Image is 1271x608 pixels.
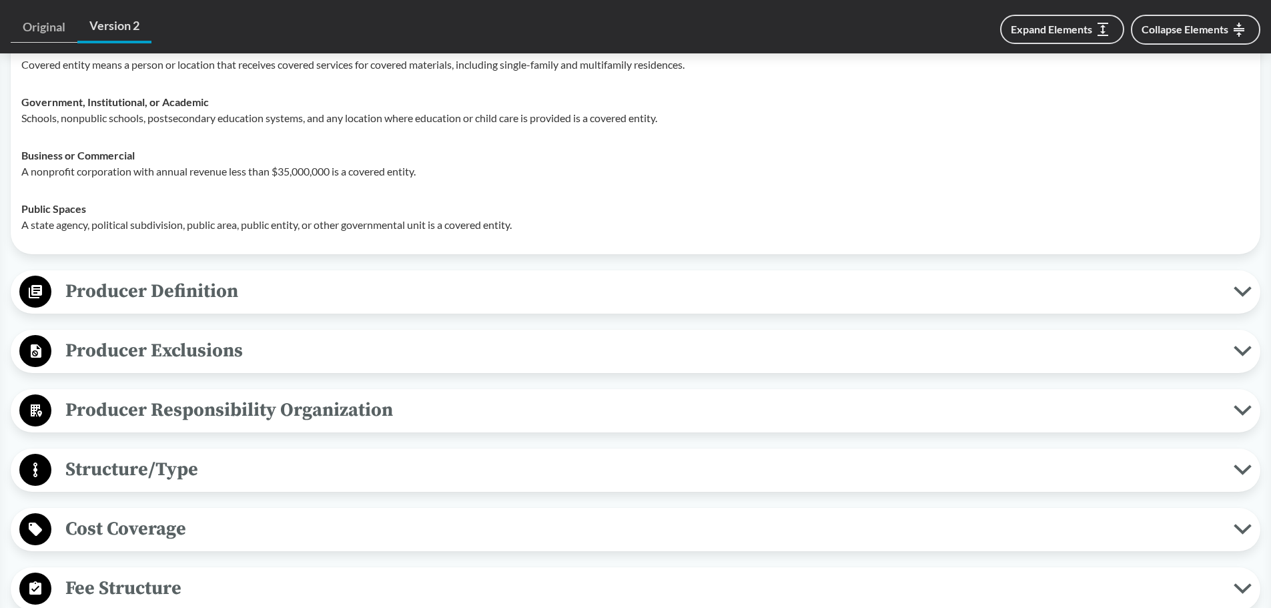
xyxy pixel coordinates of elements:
span: Cost Coverage [51,514,1234,544]
span: Structure/Type [51,454,1234,485]
button: Expand Elements [1000,15,1124,44]
p: A state agency, political subdivision, public area, public entity, or other governmental unit is ... [21,217,1250,233]
strong: Household/​Residential [21,42,129,55]
button: Structure/Type [15,453,1256,487]
span: Producer Exclusions [51,336,1234,366]
button: Fee Structure [15,572,1256,606]
span: Producer Definition [51,276,1234,306]
p: A nonprofit corporation with annual revenue less than $35,000,000 is a covered entity. [21,164,1250,180]
a: Original [11,12,77,43]
button: Producer Responsibility Organization [15,394,1256,428]
button: Producer Exclusions [15,334,1256,368]
span: Fee Structure [51,573,1234,603]
p: Schools, nonpublic schools, postsecondary education systems, and any location where education or ... [21,110,1250,126]
strong: Business or Commercial [21,149,135,162]
p: Covered entity means a person or location that receives covered services for covered materials, i... [21,57,1250,73]
strong: Public Spaces [21,202,86,215]
button: Cost Coverage [15,513,1256,547]
strong: Government, Institutional, or Academic [21,95,209,108]
button: Producer Definition [15,275,1256,309]
button: Collapse Elements [1131,15,1260,45]
span: Producer Responsibility Organization [51,395,1234,425]
a: Version 2 [77,11,151,43]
